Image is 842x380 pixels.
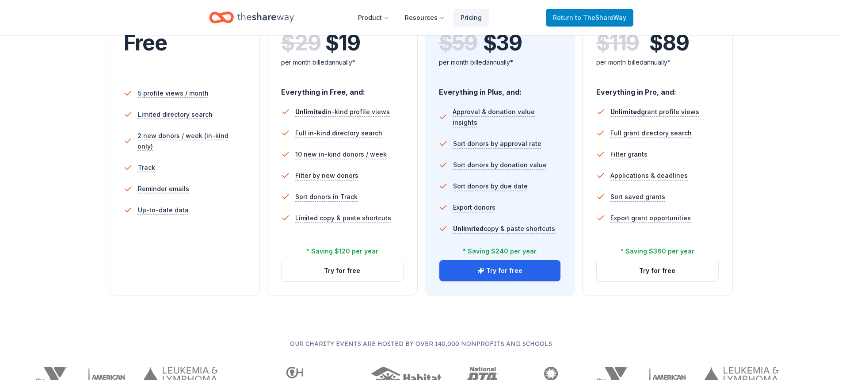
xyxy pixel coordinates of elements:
[295,108,326,115] span: Unlimited
[124,30,167,56] span: Free
[35,338,807,349] p: Our charity events are hosted by over 140,000 nonprofits and schools
[295,170,358,181] span: Filter by new donors
[649,31,689,55] span: $ 89
[453,107,561,128] span: Approval & donation value insights
[137,131,246,152] span: 2 new donors / week (in-kind only)
[483,31,522,55] span: $ 39
[610,213,691,223] span: Export grant opportunities
[281,79,404,98] div: Everything in Free, and:
[439,57,561,68] div: per month billed annually*
[351,9,396,27] button: Product
[453,9,489,27] a: Pricing
[439,260,561,281] button: Try for free
[597,260,718,281] button: Try for free
[453,160,547,170] span: Sort donors by donation value
[209,7,294,28] a: Home
[295,108,390,115] span: in-kind profile views
[295,192,358,202] span: Sort donors in Track
[453,225,484,232] span: Unlimited
[295,213,391,223] span: Limited copy & paste shortcuts
[553,12,626,23] span: Return
[325,31,360,55] span: $ 19
[610,108,641,115] span: Unlimited
[282,260,403,281] button: Try for free
[610,192,665,202] span: Sort saved grants
[138,109,213,120] span: Limited directory search
[295,149,387,160] span: 10 new in-kind donors / week
[351,7,489,28] nav: Main
[138,88,209,99] span: 5 profile views / month
[439,79,561,98] div: Everything in Plus, and:
[138,162,155,173] span: Track
[621,246,694,257] div: * Saving $360 per year
[596,79,719,98] div: Everything in Pro, and:
[453,138,541,149] span: Sort donors by approval rate
[398,9,452,27] button: Resources
[610,149,648,160] span: Filter grants
[463,246,537,257] div: * Saving $240 per year
[610,128,692,138] span: Full grant directory search
[306,246,378,257] div: * Saving $120 per year
[546,9,633,27] a: Returnto TheShareWay
[453,202,495,213] span: Export donors
[610,108,699,115] span: grant profile views
[575,14,626,21] span: to TheShareWay
[596,57,719,68] div: per month billed annually*
[610,170,688,181] span: Applications & deadlines
[295,128,382,138] span: Full in-kind directory search
[453,225,555,232] span: copy & paste shortcuts
[138,205,189,215] span: Up-to-date data
[138,184,189,194] span: Reminder emails
[453,181,528,192] span: Sort donors by due date
[281,57,404,68] div: per month billed annually*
